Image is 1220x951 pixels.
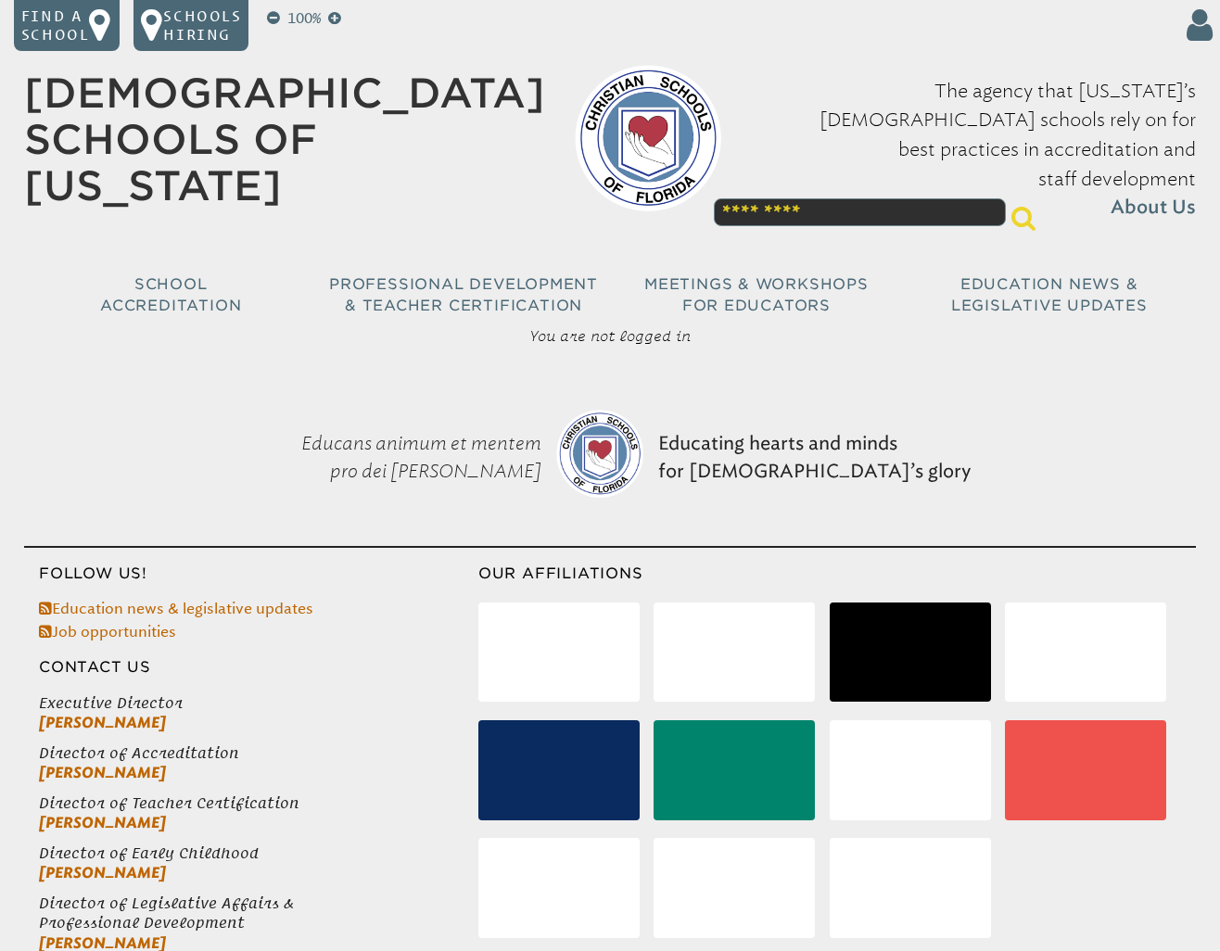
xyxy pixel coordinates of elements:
[39,743,478,763] span: Director of Accreditation
[1111,194,1196,223] span: About Us
[39,843,478,863] span: Director of Early Childhood
[39,864,166,881] a: [PERSON_NAME]
[241,384,549,531] p: Educans animum et mentem pro dei [PERSON_NAME]
[100,275,241,315] span: School Accreditation
[24,656,478,678] h3: Contact Us
[750,77,1195,223] p: The agency that [US_STATE]’s [DEMOGRAPHIC_DATA] schools rely on for best practices in accreditati...
[478,563,1196,585] h3: Our Affiliations
[24,69,545,209] a: [DEMOGRAPHIC_DATA] Schools of [US_STATE]
[163,7,241,44] p: Schools Hiring
[39,623,176,640] a: Job opportunities
[39,814,166,831] a: [PERSON_NAME]
[651,384,979,531] p: Educating hearts and minds for [DEMOGRAPHIC_DATA]’s glory
[21,7,89,44] p: Find a school
[284,7,324,30] p: 100%
[329,275,598,315] span: Professional Development & Teacher Certification
[39,600,313,617] a: Education news & legislative updates
[951,275,1148,315] span: Education News & Legislative Updates
[644,275,869,315] span: Meetings & Workshops for Educators
[39,764,166,781] a: [PERSON_NAME]
[39,793,478,813] span: Director of Teacher Certification
[575,65,721,211] img: csf-logo-web-colors.png
[39,894,478,932] span: Director of Legislative Affairs & Professional Development
[39,714,166,731] a: [PERSON_NAME]
[556,410,644,498] img: csf-logo-web-colors.png
[24,563,478,585] h3: Follow Us!
[39,693,478,713] span: Executive Director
